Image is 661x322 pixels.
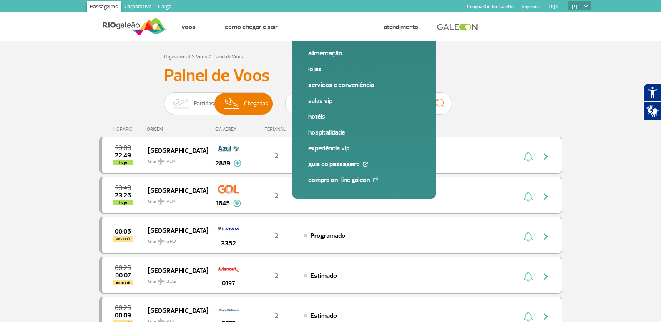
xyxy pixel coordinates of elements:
[155,1,175,14] a: Cargo
[115,272,131,278] span: 2025-10-02 00:07:00
[308,128,420,137] a: Hospitalidade
[148,153,201,165] span: GIG
[275,232,279,240] span: 2
[307,23,354,31] a: Explore RIOgaleão
[643,102,661,120] button: Abrir tradutor de língua de sinais.
[222,278,235,288] span: 0197
[308,160,420,169] a: Guia do Passageiro
[285,92,452,115] input: Voo, cidade ou cia aérea
[148,265,201,276] span: [GEOGRAPHIC_DATA]
[522,4,541,10] a: Imprensa
[121,1,155,14] a: Corporativo
[208,127,249,132] div: CIA AÉREA
[115,265,131,271] span: 2025-10-02 00:25:00
[524,192,533,202] img: sino-painel-voo.svg
[221,238,236,248] span: 3352
[158,198,165,205] img: destiny_airplane.svg
[234,160,241,167] img: mais-info-painel-voo.svg
[549,4,558,10] a: RQS
[308,49,420,58] a: Alimentação
[148,185,201,196] span: [GEOGRAPHIC_DATA]
[275,272,279,280] span: 2
[166,238,176,245] span: GRU
[115,152,131,158] span: 2025-10-01 22:49:13
[275,312,279,320] span: 2
[148,225,201,236] span: [GEOGRAPHIC_DATA]
[158,278,165,285] img: destiny_airplane.svg
[249,127,304,132] div: TERMINAL
[166,158,176,165] span: POA
[194,93,214,115] span: Partidas
[308,80,420,90] a: Serviços e Conveniência
[214,54,243,60] a: Painel de Voos
[643,83,661,120] div: Plugin de acessibilidade da Hand Talk.
[113,200,133,205] span: hoje
[115,305,131,311] span: 2025-10-02 00:25:00
[524,232,533,242] img: sino-painel-voo.svg
[308,96,420,105] a: Salas VIP
[225,23,278,31] a: Como chegar e sair
[363,162,368,167] img: External Link Icon
[541,312,551,322] img: seta-direita-painel-voo.svg
[115,185,131,191] span: 2025-10-01 23:40:00
[244,93,268,115] span: Chegadas
[148,145,201,156] span: [GEOGRAPHIC_DATA]
[148,305,201,316] span: [GEOGRAPHIC_DATA]
[373,177,378,182] img: External Link Icon
[541,232,551,242] img: seta-direita-painel-voo.svg
[220,93,244,115] img: slider-desembarque
[191,51,194,61] a: >
[115,229,131,235] span: 2025-10-02 00:05:00
[115,145,131,151] span: 2025-10-01 23:00:00
[310,312,337,320] span: Estimado
[310,232,345,240] span: Programado
[115,192,131,198] span: 2025-10-01 23:26:00
[233,200,241,207] img: mais-info-painel-voo.svg
[158,238,165,245] img: destiny_airplane.svg
[308,65,420,74] a: Lojas
[275,152,279,160] span: 2
[147,127,208,132] div: ORIGEM
[113,160,133,165] span: hoje
[524,152,533,162] img: sino-painel-voo.svg
[148,233,201,245] span: GIG
[115,312,131,318] span: 2025-10-02 00:09:00
[310,272,337,280] span: Estimado
[87,1,121,14] a: Passageiros
[308,175,420,185] a: Compra On-line GaleOn
[524,272,533,282] img: sino-painel-voo.svg
[541,152,551,162] img: seta-direita-painel-voo.svg
[102,127,147,132] div: HORÁRIO
[216,198,230,208] span: 1645
[166,278,176,285] span: BOG
[113,280,133,285] span: amanhã
[215,158,230,168] span: 2889
[148,273,201,285] span: GIG
[168,93,194,115] img: slider-embarque
[524,312,533,322] img: sino-painel-voo.svg
[643,83,661,102] button: Abrir recursos assistivos.
[164,65,498,86] h3: Painel de Voos
[113,236,133,242] span: amanhã
[148,193,201,205] span: GIG
[384,23,418,31] a: Atendimento
[467,4,514,10] a: Compra On-line GaleOn
[196,54,207,60] a: Voos
[166,198,176,205] span: POA
[308,144,420,153] a: Experiência VIP
[164,54,190,60] a: Página Inicial
[308,112,420,121] a: Hotéis
[158,158,165,165] img: destiny_airplane.svg
[541,192,551,202] img: seta-direita-painel-voo.svg
[181,23,196,31] a: Voos
[541,272,551,282] img: seta-direita-painel-voo.svg
[275,192,279,200] span: 2
[209,51,212,61] a: >
[310,192,337,200] span: Estimado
